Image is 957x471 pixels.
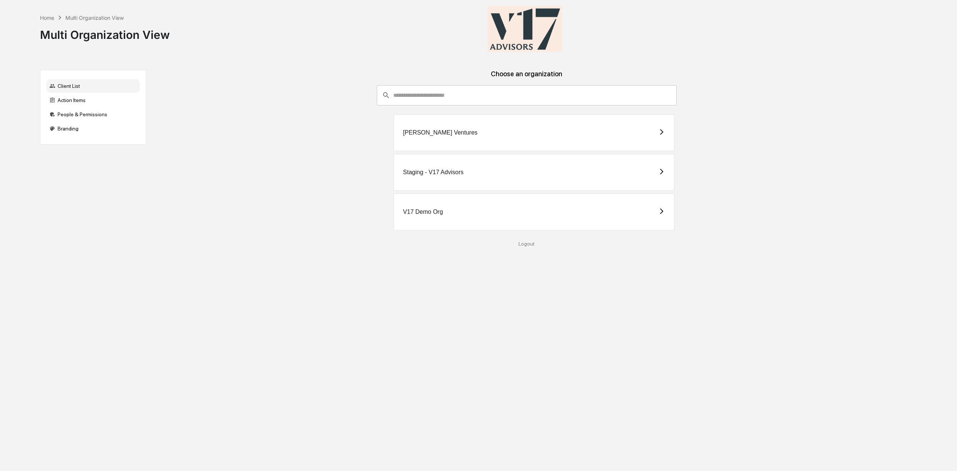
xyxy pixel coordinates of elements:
[487,6,562,52] img: V17 Advisors
[152,241,901,247] div: Logout
[403,169,464,176] div: Staging - V17 Advisors
[46,108,140,121] div: People & Permissions
[377,85,677,105] div: consultant-dashboard__filter-organizations-search-bar
[40,15,54,21] div: Home
[46,122,140,135] div: Branding
[65,15,124,21] div: Multi Organization View
[46,93,140,107] div: Action Items
[40,22,170,41] div: Multi Organization View
[46,79,140,93] div: Client List
[152,70,901,85] div: Choose an organization
[403,129,477,136] div: [PERSON_NAME] Ventures
[403,209,443,215] div: V17 Demo Org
